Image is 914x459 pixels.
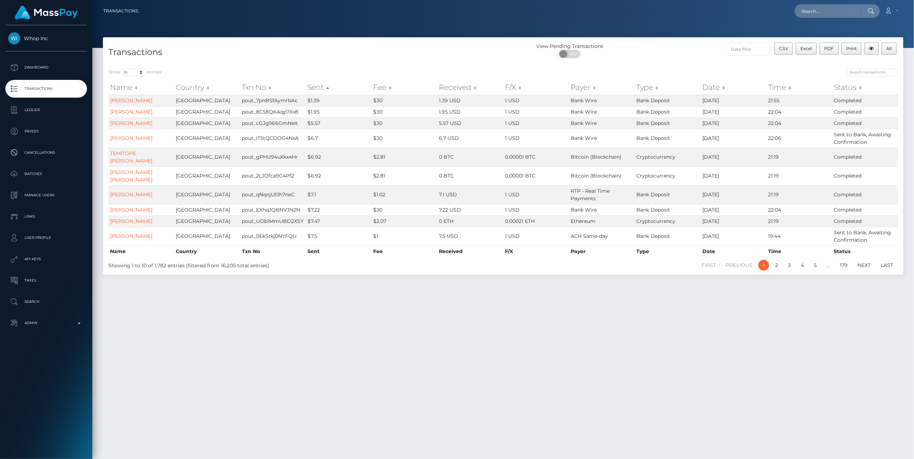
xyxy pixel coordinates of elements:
a: Last [877,260,897,271]
td: 1 USD [503,106,569,118]
td: Bank Deposit [635,106,701,118]
td: $1.95 [306,106,371,118]
td: 0.00001 BTC [503,148,569,166]
td: pout_EXhqJQBNVJN2N [240,204,306,215]
span: Bitcoin (Blockchain) [571,173,621,179]
td: Cryptocurrency [635,166,701,185]
td: [DATE] [701,215,766,227]
td: [DATE] [701,118,766,129]
a: Batches [5,165,87,183]
span: Bank Wire [571,97,597,104]
p: Batches [8,169,84,179]
label: Show entries [108,68,162,76]
span: Whop Inc [5,35,87,42]
td: pout_0EkStkj0NYFQU [240,227,306,246]
td: 1.39 USD [437,95,503,106]
td: [DATE] [701,95,766,106]
td: 7.1 USD [437,185,503,204]
td: Bank Deposit [635,118,701,129]
td: 22:04 [766,118,832,129]
a: Search [5,293,87,311]
a: [PERSON_NAME] [PERSON_NAME] [110,169,152,183]
button: Column visibility [865,43,879,55]
td: $5.57 [306,118,371,129]
td: [GEOGRAPHIC_DATA] [174,166,240,185]
td: [DATE] [701,148,766,166]
a: TEMITOPE [PERSON_NAME] [110,150,152,164]
a: 2 [771,260,782,271]
td: [GEOGRAPHIC_DATA] [174,204,240,215]
a: [PERSON_NAME] [110,218,152,224]
th: Received: activate to sort column ascending [437,80,503,94]
th: Txn No: activate to sort column ascending [240,80,306,94]
td: Completed [832,166,898,185]
td: $30 [371,204,437,215]
td: [GEOGRAPHIC_DATA] [174,215,240,227]
a: API Keys [5,250,87,268]
a: [PERSON_NAME] [110,109,152,115]
td: Sent to Bank, Awaiting Confirmation [832,227,898,246]
td: [GEOGRAPHIC_DATA] [174,106,240,118]
td: 0.00021 ETH [503,215,569,227]
th: Country: activate to sort column ascending [174,80,240,94]
span: Bank Wire [571,109,597,115]
a: Taxes [5,272,87,289]
td: $30 [371,95,437,106]
td: Completed [832,148,898,166]
button: All [882,43,897,55]
a: Cancellations [5,144,87,162]
a: [PERSON_NAME] [110,207,152,213]
th: Date [701,246,766,257]
p: Links [8,211,84,222]
a: Payees [5,122,87,140]
td: [GEOGRAPHIC_DATA] [174,185,240,204]
span: Print [846,46,857,51]
th: Status [832,246,898,257]
td: [DATE] [701,204,766,215]
button: Excel [796,43,817,55]
a: Dashboard [5,59,87,76]
input: Search... [795,4,861,18]
td: [GEOGRAPHIC_DATA] [174,118,240,129]
td: $1 [371,227,437,246]
td: Completed [832,204,898,215]
th: F/X [503,246,569,257]
th: Name: activate to sort column ascending [108,80,174,94]
td: Bank Deposit [635,227,701,246]
th: Type [635,246,701,257]
td: [GEOGRAPHIC_DATA] [174,227,240,246]
img: Whop Inc [8,32,20,44]
th: Payer [569,246,635,257]
td: pout_7pnBSfAymrbAc [240,95,306,106]
td: 7.5 USD [437,227,503,246]
a: Ledger [5,101,87,119]
th: Sent [306,246,371,257]
td: [GEOGRAPHIC_DATA] [174,129,240,148]
a: 4 [797,260,808,271]
h4: Transactions [108,46,498,59]
td: $6.92 [306,148,371,166]
p: API Keys [8,254,84,264]
a: Transactions [103,4,138,18]
td: Sent to Bank, Awaiting Confirmation [832,129,898,148]
td: pout_gPHU94uXkx4Hr [240,148,306,166]
td: 1 USD [503,129,569,148]
p: Taxes [8,275,84,286]
td: Completed [832,185,898,204]
button: CSV [774,43,793,55]
td: Completed [832,118,898,129]
td: 1.95 USD [437,106,503,118]
th: Date: activate to sort column ascending [701,80,766,94]
td: 1 USD [503,95,569,106]
td: $6.7 [306,129,371,148]
a: Admin [5,314,87,332]
td: [GEOGRAPHIC_DATA] [174,148,240,166]
th: Received [437,246,503,257]
td: pout_qNqnjUfJh7neC [240,185,306,204]
td: 1 USD [503,118,569,129]
td: pout_cGJg9E6GmNeIt [240,118,306,129]
td: 21:19 [766,166,832,185]
td: [GEOGRAPHIC_DATA] [174,95,240,106]
td: $2.81 [371,166,437,185]
a: 1 [758,260,769,271]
